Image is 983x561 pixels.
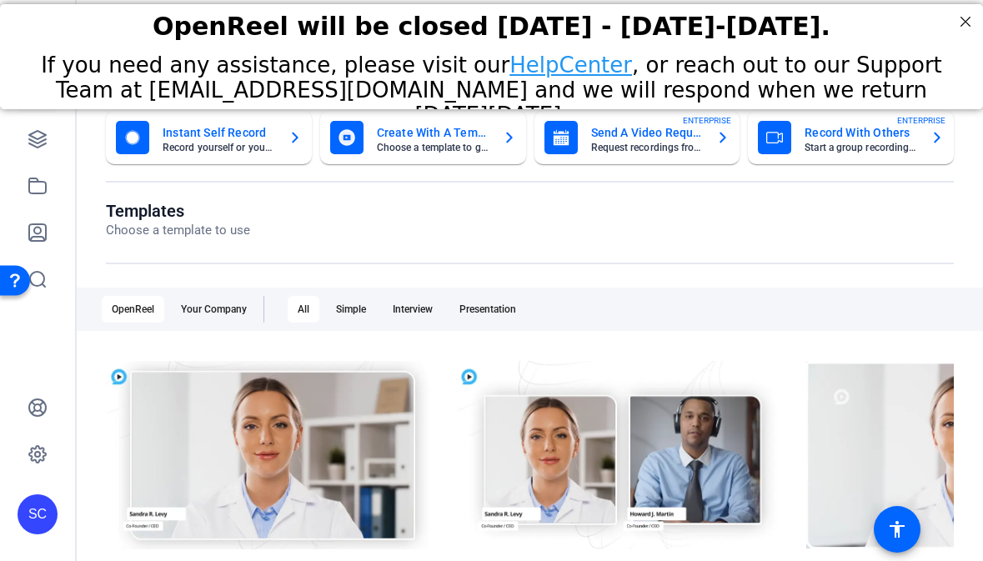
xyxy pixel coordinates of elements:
mat-card-title: Record With Others [805,123,917,143]
mat-card-subtitle: Choose a template to get started [377,143,489,153]
span: ENTERPRISE [897,114,945,127]
button: Send A Video RequestRequest recordings from anyone, anywhereENTERPRISE [534,111,740,164]
div: Simple [326,296,376,323]
button: Create With A TemplateChoose a template to get started [320,111,526,164]
div: All [288,296,319,323]
a: HelpCenter [509,48,632,73]
mat-card-subtitle: Request recordings from anyone, anywhere [591,143,704,153]
button: Record With OthersStart a group recording sessionENTERPRISE [748,111,954,164]
mat-icon: accessibility [887,519,907,539]
p: Choose a template to use [106,221,250,240]
div: SC [18,494,58,534]
div: Interview [383,296,443,323]
div: OpenReel [102,296,164,323]
div: OpenReel will be closed [DATE] - [DATE]-[DATE]. [21,8,962,37]
button: Instant Self RecordRecord yourself or your screen [106,111,312,164]
mat-card-title: Instant Self Record [163,123,275,143]
div: Your Company [171,296,257,323]
span: ENTERPRISE [683,114,731,127]
mat-card-title: Create With A Template [377,123,489,143]
mat-card-title: Send A Video Request [591,123,704,143]
mat-card-subtitle: Record yourself or your screen [163,143,275,153]
span: If you need any assistance, please visit our , or reach out to our Support Team at [EMAIL_ADDRESS... [41,48,942,123]
h1: Templates [106,201,250,221]
mat-card-subtitle: Start a group recording session [805,143,917,153]
div: Presentation [449,296,526,323]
